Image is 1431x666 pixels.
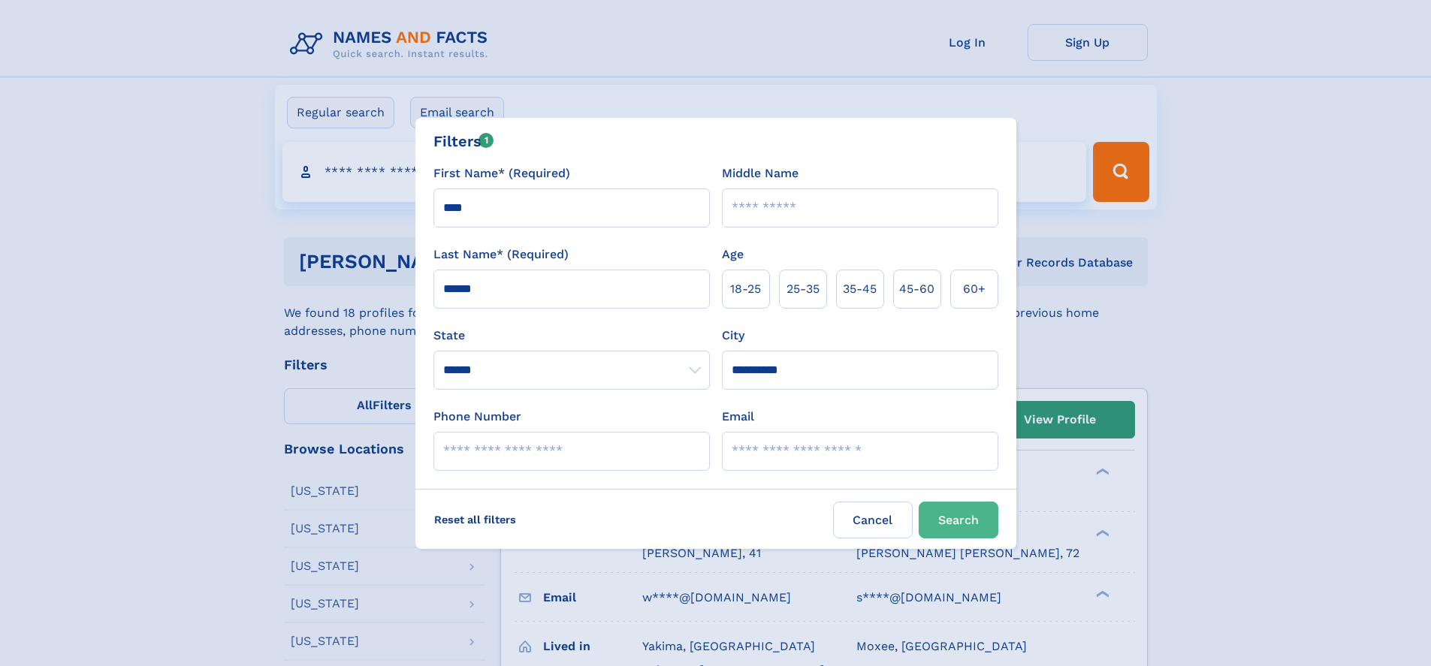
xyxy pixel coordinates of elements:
[433,327,710,345] label: State
[433,246,569,264] label: Last Name* (Required)
[424,502,526,538] label: Reset all filters
[833,502,913,538] label: Cancel
[843,280,877,298] span: 35‑45
[786,280,820,298] span: 25‑35
[963,280,986,298] span: 60+
[722,246,744,264] label: Age
[433,164,570,182] label: First Name* (Required)
[919,502,998,538] button: Search
[722,164,799,182] label: Middle Name
[899,280,934,298] span: 45‑60
[722,327,744,345] label: City
[730,280,761,298] span: 18‑25
[722,408,754,426] label: Email
[433,130,494,152] div: Filters
[433,408,521,426] label: Phone Number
